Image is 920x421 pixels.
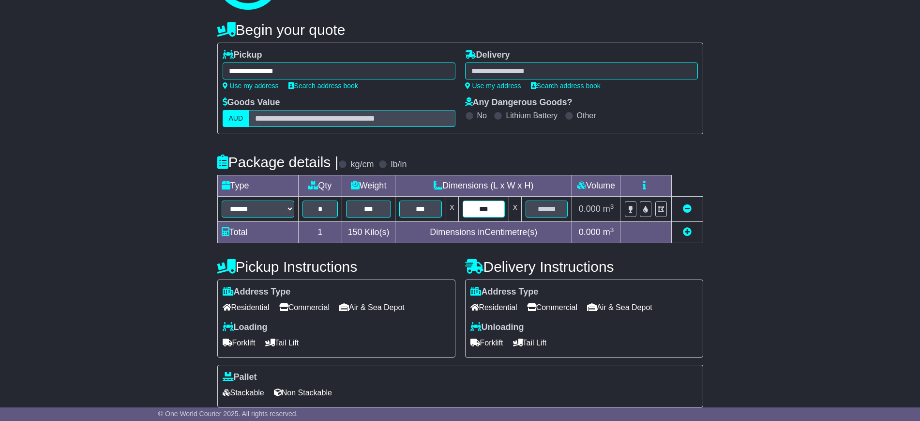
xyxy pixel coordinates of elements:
td: Kilo(s) [342,222,395,243]
h4: Delivery Instructions [465,259,703,275]
span: Forklift [223,335,256,350]
td: x [446,197,458,222]
span: Commercial [527,300,577,315]
label: Unloading [470,322,524,333]
label: Pallet [223,372,257,383]
label: Lithium Battery [506,111,558,120]
sup: 3 [610,226,614,234]
span: m [603,204,614,214]
h4: Pickup Instructions [217,259,455,275]
a: Add new item [683,227,692,237]
span: 0.000 [579,204,601,214]
a: Search address book [288,82,358,90]
label: Any Dangerous Goods? [465,97,573,108]
label: Delivery [465,50,510,61]
a: Search address book [531,82,601,90]
span: Tail Lift [513,335,547,350]
td: Qty [298,175,342,197]
h4: Package details | [217,154,339,170]
label: Pickup [223,50,262,61]
span: 0.000 [579,227,601,237]
td: Dimensions (L x W x H) [395,175,572,197]
span: Stackable [223,385,264,400]
td: Weight [342,175,395,197]
label: Other [577,111,596,120]
td: 1 [298,222,342,243]
span: m [603,227,614,237]
span: © One World Courier 2025. All rights reserved. [158,410,298,418]
label: Address Type [470,287,539,297]
label: Goods Value [223,97,280,108]
td: x [509,197,521,222]
a: Remove this item [683,204,692,214]
a: Use my address [223,82,279,90]
span: Tail Lift [265,335,299,350]
span: Air & Sea Depot [339,300,405,315]
span: 150 [348,227,362,237]
label: Loading [223,322,268,333]
sup: 3 [610,203,614,210]
span: Air & Sea Depot [587,300,652,315]
label: kg/cm [350,159,374,170]
td: Volume [572,175,620,197]
span: Commercial [279,300,330,315]
h4: Begin your quote [217,22,703,38]
label: AUD [223,110,250,127]
span: Residential [223,300,270,315]
a: Use my address [465,82,521,90]
td: Dimensions in Centimetre(s) [395,222,572,243]
td: Type [217,175,298,197]
span: Forklift [470,335,503,350]
span: Non Stackable [274,385,332,400]
label: lb/in [391,159,407,170]
span: Residential [470,300,517,315]
td: Total [217,222,298,243]
label: No [477,111,487,120]
label: Address Type [223,287,291,297]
